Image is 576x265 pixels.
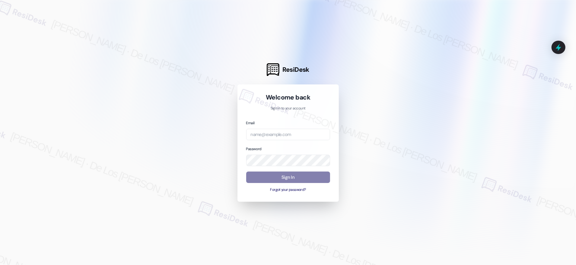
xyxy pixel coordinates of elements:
input: name@example.com [246,129,330,140]
button: Forgot your password? [246,187,330,193]
button: Sign In [246,172,330,183]
p: Sign in to your account [246,106,330,111]
h1: Welcome back [246,93,330,102]
span: ResiDesk [282,65,309,74]
label: Email [246,121,255,125]
label: Password [246,147,262,151]
img: ResiDesk Logo [267,63,279,76]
